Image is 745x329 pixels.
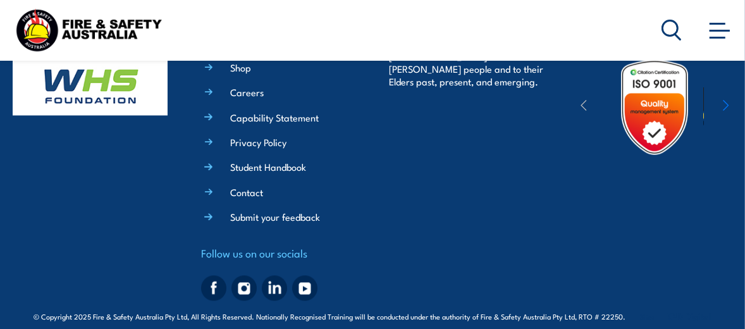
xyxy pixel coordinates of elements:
[230,186,263,199] a: Contact
[230,86,264,99] a: Careers
[230,211,320,224] a: Submit your feedback
[34,311,711,323] span: © Copyright 2025 Fire & Safety Australia Pty Ltd, All Rights Reserved. Nationally Recognised Trai...
[230,111,319,125] a: Capability Statement
[201,245,356,263] h4: Follow us on our socials
[230,136,286,149] a: Privacy Policy
[13,58,168,116] img: whs-logo-footer
[230,161,306,174] a: Student Handbook
[606,59,703,156] img: Untitled design (19)
[641,312,711,322] span: Site:
[230,61,251,75] a: Shop
[667,310,711,323] a: KND Digital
